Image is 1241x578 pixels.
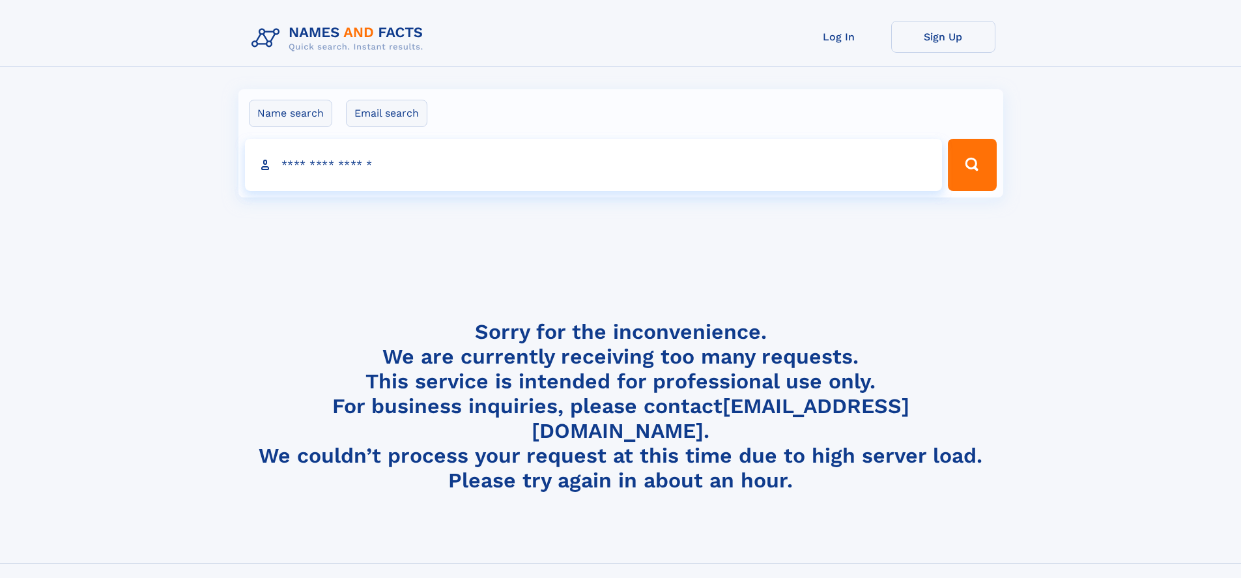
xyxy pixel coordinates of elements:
[246,319,995,493] h4: Sorry for the inconvenience. We are currently receiving too many requests. This service is intend...
[346,100,427,127] label: Email search
[245,139,943,191] input: search input
[532,394,909,443] a: [EMAIL_ADDRESS][DOMAIN_NAME]
[787,21,891,53] a: Log In
[891,21,995,53] a: Sign Up
[948,139,996,191] button: Search Button
[246,21,434,56] img: Logo Names and Facts
[249,100,332,127] label: Name search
